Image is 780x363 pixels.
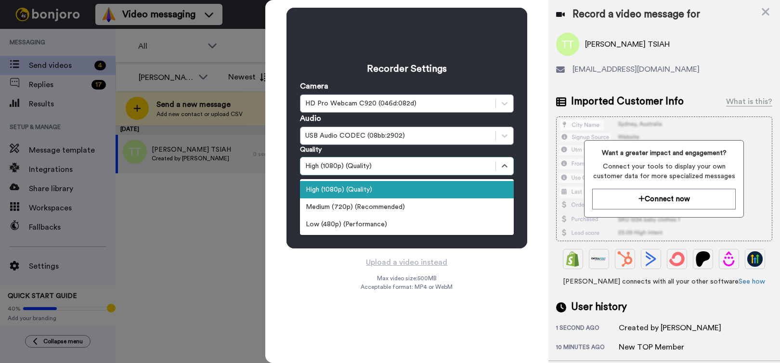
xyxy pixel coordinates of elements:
[591,251,607,267] img: Ontraport
[619,322,721,334] div: Created by [PERSON_NAME]
[571,94,684,109] span: Imported Customer Info
[571,300,627,314] span: User history
[363,256,450,269] button: Upload a video instead
[377,274,437,282] span: Max video size: 500 MB
[669,251,685,267] img: ConvertKit
[592,189,736,209] button: Connect now
[617,251,633,267] img: Hubspot
[695,251,711,267] img: Patreon
[556,343,619,353] div: 10 minutes ago
[305,161,491,171] div: High (1080p) (Quality)
[592,162,736,181] span: Connect your tools to display your own customer data for more specialized messages
[300,113,321,124] label: Audio
[300,181,514,198] div: High (1080p) (Quality)
[300,145,322,155] label: Quality
[726,96,772,107] div: What is this?
[300,62,514,76] h3: Recorder Settings
[643,251,659,267] img: ActiveCampaign
[556,277,772,286] span: [PERSON_NAME] connects with all your other software
[361,283,453,291] span: Acceptable format: MP4 or WebM
[300,80,328,92] label: Camera
[300,198,514,216] div: Medium (720p) (Recommended)
[721,251,737,267] img: Drip
[619,341,684,353] div: New TOP Member
[556,324,619,334] div: 1 second ago
[572,64,700,75] span: [EMAIL_ADDRESS][DOMAIN_NAME]
[305,99,491,108] div: HD Pro Webcam C920 (046d:082d)
[565,251,581,267] img: Shopify
[305,131,491,141] div: USB Audio CODEC (08bb:2902)
[747,251,763,267] img: GoHighLevel
[300,216,514,233] div: Low (480p) (Performance)
[739,278,765,285] a: See how
[592,148,736,158] span: Want a greater impact and engagement?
